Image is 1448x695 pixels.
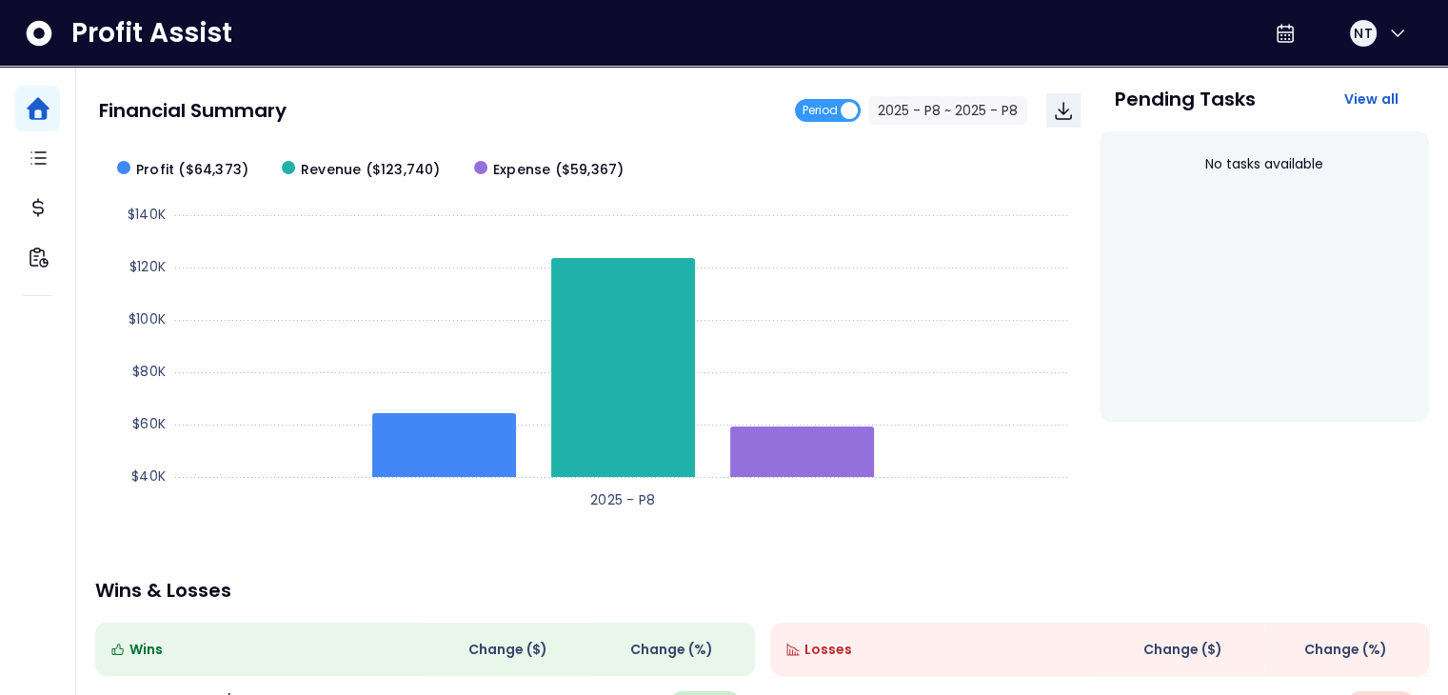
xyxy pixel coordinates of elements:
[1115,139,1414,189] div: No tasks available
[128,205,166,224] text: $140K
[71,16,232,50] span: Profit Assist
[99,101,287,120] p: Financial Summary
[630,640,713,660] span: Change (%)
[129,257,166,276] text: $120K
[590,490,655,509] text: 2025 - P8
[1354,24,1372,43] span: NT
[301,160,441,180] span: Revenue ($123,740)
[131,467,166,486] text: $40K
[804,640,852,660] span: Losses
[803,99,838,122] span: Period
[1046,93,1081,128] button: Download
[868,96,1027,125] button: 2025 - P8 ~ 2025 - P8
[1304,640,1387,660] span: Change (%)
[468,640,547,660] span: Change ( $ )
[129,640,163,660] span: Wins
[132,362,166,381] text: $80K
[95,581,1429,600] p: Wins & Losses
[132,414,166,433] text: $60K
[493,160,624,180] span: Expense ($59,367)
[1328,82,1414,116] button: View all
[136,160,248,180] span: Profit ($64,373)
[1115,89,1256,109] p: Pending Tasks
[1143,640,1222,660] span: Change ( $ )
[1343,89,1398,109] span: View all
[129,309,166,328] text: $100K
